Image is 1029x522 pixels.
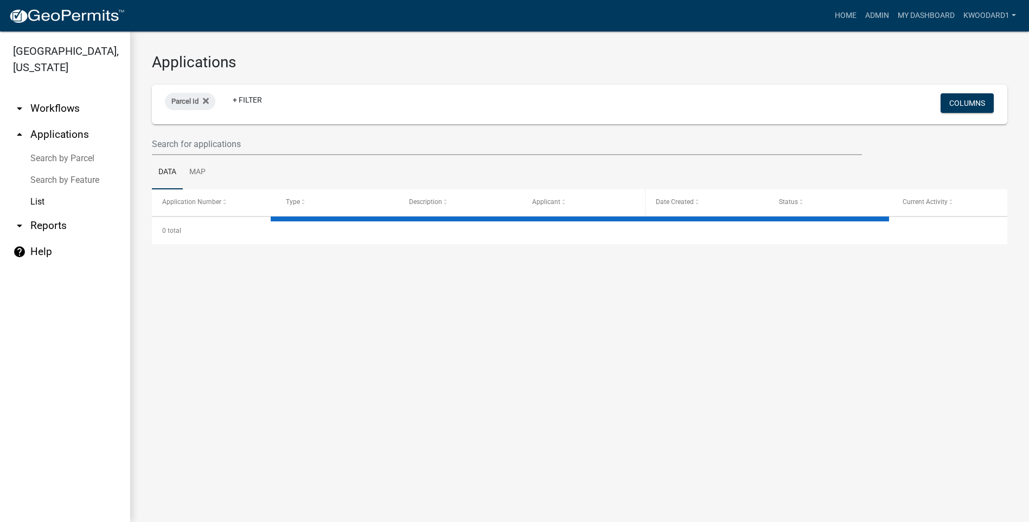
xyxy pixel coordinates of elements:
datatable-header-cell: Type [275,189,398,215]
a: Admin [861,5,893,26]
i: help [13,245,26,258]
span: Description [409,198,442,206]
datatable-header-cell: Description [399,189,522,215]
i: arrow_drop_down [13,219,26,232]
a: Home [830,5,861,26]
a: My Dashboard [893,5,959,26]
datatable-header-cell: Status [769,189,892,215]
button: Columns [941,93,994,113]
h3: Applications [152,53,1007,72]
span: Status [779,198,798,206]
span: Type [286,198,300,206]
datatable-header-cell: Application Number [152,189,275,215]
span: Date Created [656,198,694,206]
a: + Filter [224,90,271,110]
i: arrow_drop_down [13,102,26,115]
datatable-header-cell: Applicant [522,189,645,215]
datatable-header-cell: Date Created [645,189,769,215]
datatable-header-cell: Current Activity [892,189,1015,215]
input: Search for applications [152,133,862,155]
span: Application Number [162,198,221,206]
span: Applicant [532,198,560,206]
a: Map [183,155,212,190]
i: arrow_drop_up [13,128,26,141]
a: Data [152,155,183,190]
div: 0 total [152,217,1007,244]
span: Current Activity [903,198,948,206]
span: Parcel Id [171,97,199,105]
a: kwoodard1 [959,5,1020,26]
